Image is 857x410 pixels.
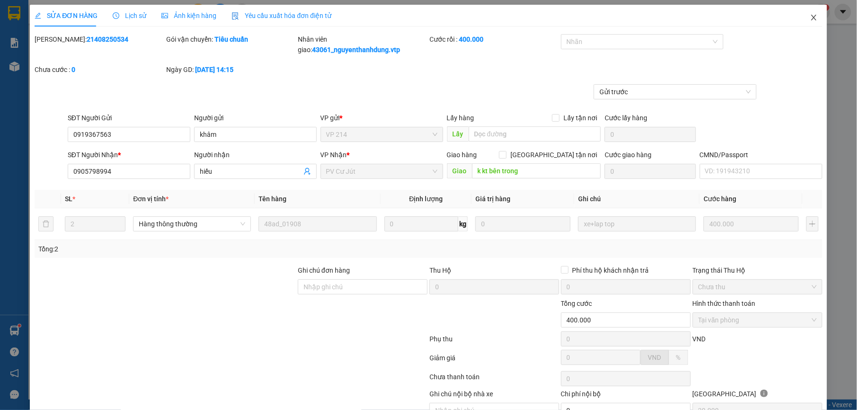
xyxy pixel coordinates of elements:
span: Nơi nhận: [72,66,88,80]
span: Giao hàng [447,151,477,159]
input: Ghi Chú [578,216,696,232]
span: Tổng cước [561,300,592,307]
span: Gửi trước [599,85,750,99]
b: 21408250534 [87,36,128,43]
b: 43061_nguyenthanhdung.vtp [312,46,400,53]
b: [DATE] 14:15 [195,66,233,73]
span: VND [693,335,706,343]
span: VP Nhận [321,151,347,159]
div: [GEOGRAPHIC_DATA] [693,389,822,403]
div: Giảm giá [428,353,560,369]
img: icon [232,12,239,20]
div: Gói vận chuyển: [166,34,296,45]
button: plus [806,216,819,232]
button: Close [801,5,827,31]
div: Trạng thái Thu Hộ [693,265,822,276]
th: Ghi chú [574,190,700,208]
div: Cước rồi : [429,34,559,45]
span: Cước hàng [704,195,736,203]
div: Nhân viên giao: [298,34,428,55]
div: SĐT Người Gửi [68,113,190,123]
span: SỬA ĐƠN HÀNG [35,12,98,19]
span: Giá trị hàng [475,195,510,203]
span: VND [648,354,661,361]
b: 0 [71,66,75,73]
span: picture [161,12,168,19]
span: Lấy [447,126,469,142]
label: Ghi chú đơn hàng [298,267,350,274]
b: 400.000 [459,36,483,43]
strong: CÔNG TY TNHH [GEOGRAPHIC_DATA] 214 QL13 - P.26 - Q.BÌNH THẠNH - TP HCM 1900888606 [25,15,77,51]
span: clock-circle [113,12,119,19]
span: Thu Hộ [429,267,451,274]
input: Cước giao hàng [605,164,696,179]
span: 09:34:27 [DATE] [90,43,134,50]
span: kg [458,216,468,232]
input: Cước lấy hàng [605,127,696,142]
span: Lấy tận nơi [560,113,601,123]
label: Hình thức thanh toán [693,300,756,307]
span: [GEOGRAPHIC_DATA] tận nơi [507,150,601,160]
img: logo [9,21,22,45]
span: close [810,14,818,21]
strong: BIÊN NHẬN GỬI HÀNG HOÁ [33,57,110,64]
span: Lịch sử [113,12,146,19]
span: SL [65,195,72,203]
input: Ghi chú đơn hàng [298,279,428,294]
div: Phụ thu [428,334,560,350]
span: Lấy hàng [447,114,474,122]
input: Dọc đường [472,163,601,178]
div: Ngày GD: [166,64,296,75]
span: Giao [447,163,472,178]
span: Định lượng [409,195,443,203]
span: user-add [304,168,311,175]
div: Người nhận [194,150,317,160]
input: 0 [704,216,799,232]
span: Hàng thông thường [139,217,245,231]
div: [PERSON_NAME]: [35,34,164,45]
div: VP gửi [321,113,443,123]
label: Cước lấy hàng [605,114,647,122]
span: Chưa thu [698,280,817,294]
input: 0 [475,216,571,232]
span: Nơi gửi: [9,66,19,80]
span: Tại văn phòng [698,313,817,327]
span: CJ08250195 [96,36,134,43]
span: edit [35,12,41,19]
div: SĐT Người Nhận [68,150,190,160]
button: delete [38,216,54,232]
span: Đơn vị tính [133,195,169,203]
span: Tên hàng [259,195,286,203]
div: CMND/Passport [700,150,822,160]
div: Người gửi [194,113,317,123]
span: Yêu cầu xuất hóa đơn điện tử [232,12,331,19]
div: Tổng: 2 [38,244,331,254]
b: Tiêu chuẩn [214,36,248,43]
input: VD: Bàn, Ghế [259,216,376,232]
div: Ghi chú nội bộ nhà xe [429,389,559,403]
span: VP 214 [326,127,437,142]
span: Ảnh kiện hàng [161,12,216,19]
span: info-circle [760,390,768,397]
label: Cước giao hàng [605,151,652,159]
span: PV Cư Jút [32,66,53,71]
input: Dọc đường [469,126,601,142]
span: % [676,354,681,361]
span: Phí thu hộ khách nhận trả [569,265,653,276]
div: Chưa cước : [35,64,164,75]
span: PV Cư Jút [326,164,437,178]
div: Chi phí nội bộ [561,389,691,403]
div: Chưa thanh toán [428,372,560,388]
